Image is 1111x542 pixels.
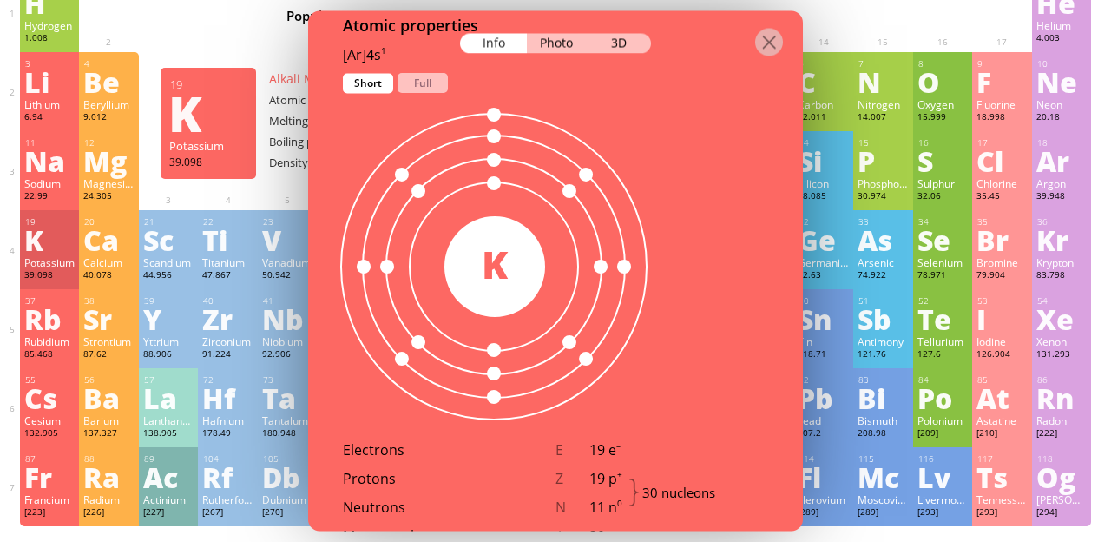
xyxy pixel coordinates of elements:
div: Ca [83,226,135,254]
div: 35.45 [976,190,1028,204]
div: 74.922 [858,269,909,283]
div: [209] [917,427,969,441]
div: 28.085 [798,190,849,204]
div: 115 [858,453,909,465]
div: [267] [202,506,253,520]
div: 19 p [589,469,768,488]
div: 55 [25,374,76,386]
div: Vanadium [262,255,313,269]
div: [223] [24,506,76,520]
div: 9.012 [83,111,135,125]
div: Iodine [976,334,1028,348]
span: H O [538,5,587,26]
div: Cl [976,147,1028,175]
div: 30.974 [858,190,909,204]
div: Actinium [143,492,194,506]
div: Db [262,463,313,491]
div: 39.098 [169,155,247,169]
div: 16 [918,137,969,149]
div: 53 [977,295,1028,307]
div: Po [917,384,969,412]
div: 105 [263,453,313,465]
div: Selenium [917,255,969,269]
div: Og [1036,463,1088,491]
div: Niobium [262,334,313,348]
div: Ti [202,226,253,254]
div: 22.99 [24,190,76,204]
div: 15 [858,137,909,149]
div: 138.905 [143,427,194,441]
div: Tin [798,334,849,348]
div: Livermorium [917,492,969,506]
div: [289] [858,506,909,520]
div: Rutherfordium [202,492,253,506]
sup: + [617,469,622,480]
div: Radium [83,492,135,506]
div: 132.905 [24,427,76,441]
div: 117 [977,453,1028,465]
div: 32 [799,216,849,228]
div: 4.003 [1036,32,1088,46]
div: Tennessine [976,492,1028,506]
div: 17 [977,137,1028,149]
div: Fluorine [976,97,1028,111]
div: Nb [262,305,313,333]
div: 82 [799,374,849,386]
div: 89 [144,453,194,465]
div: F [976,68,1028,96]
div: V [262,226,313,254]
div: 57 [144,374,194,386]
div: 20.18 [1036,111,1088,125]
div: P [858,147,909,175]
div: 39 [144,295,194,307]
div: Ba [83,384,135,412]
div: [210] [976,427,1028,441]
span: H SO + NaOH [710,5,819,26]
div: 85 [977,374,1028,386]
div: Br [976,226,1028,254]
div: 50.942 [262,269,313,283]
div: [270] [262,506,313,520]
div: 20 [84,216,135,228]
div: Lv [917,463,969,491]
div: 39.098 [24,269,76,283]
div: 84 [918,374,969,386]
div: Potassium [24,255,76,269]
div: Se [917,226,969,254]
div: 14 [799,137,849,149]
div: 207.2 [798,427,849,441]
div: 104 [203,453,253,465]
sup: 0 [617,498,622,509]
div: K [168,99,247,127]
div: Boiling point [269,134,356,149]
div: Sn [798,305,849,333]
div: Hf [202,384,253,412]
div: Neon [1036,97,1088,111]
div: Neutrons [343,498,555,517]
div: 114 [799,453,849,465]
div: Rn [1036,384,1088,412]
div: Ne [1036,68,1088,96]
div: 11 [25,137,76,149]
div: Scandium [143,255,194,269]
div: Oxygen [917,97,969,111]
div: Short [343,73,393,93]
div: [294] [1036,506,1088,520]
div: Si [798,147,849,175]
div: Ts [976,463,1028,491]
div: 3D [588,33,651,53]
div: N [858,68,909,96]
div: Sodium [24,176,76,190]
div: 22 [203,216,253,228]
div: Titanium [202,255,253,269]
div: Calcium [83,255,135,269]
div: 88 [84,453,135,465]
div: 83.798 [1036,269,1088,283]
div: Potassium [169,138,247,154]
div: Argon [1036,176,1088,190]
div: 127.6 [917,348,969,362]
div: 14.007 [858,111,909,125]
div: 15.999 [917,111,969,125]
div: 30 nucleons [642,484,729,501]
div: 73 [263,374,313,386]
